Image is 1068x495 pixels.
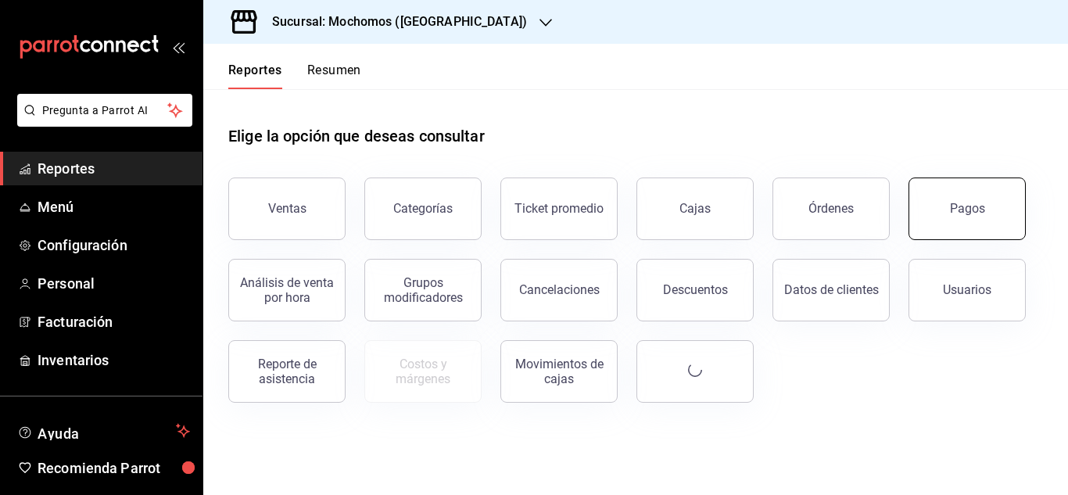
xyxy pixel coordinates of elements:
button: Ticket promedio [500,178,618,240]
div: Grupos modificadores [375,275,471,305]
a: Pregunta a Parrot AI [11,113,192,130]
span: Personal [38,273,190,294]
button: Análisis de venta por hora [228,259,346,321]
button: Pregunta a Parrot AI [17,94,192,127]
button: Descuentos [636,259,754,321]
div: navigation tabs [228,63,361,89]
button: Reportes [228,63,282,89]
div: Categorías [393,201,453,216]
h3: Sucursal: Mochomos ([GEOGRAPHIC_DATA]) [260,13,527,31]
div: Reporte de asistencia [238,357,335,386]
div: Descuentos [663,282,728,297]
span: Inventarios [38,350,190,371]
button: Grupos modificadores [364,259,482,321]
div: Órdenes [808,201,854,216]
span: Reportes [38,158,190,179]
button: Pagos [909,178,1026,240]
div: Pagos [950,201,985,216]
div: Movimientos de cajas [511,357,607,386]
button: Cancelaciones [500,259,618,321]
div: Usuarios [943,282,991,297]
div: Cajas [679,199,711,218]
span: Configuración [38,235,190,256]
a: Cajas [636,178,754,240]
div: Costos y márgenes [375,357,471,386]
div: Ventas [268,201,306,216]
button: Usuarios [909,259,1026,321]
button: Resumen [307,63,361,89]
span: Ayuda [38,421,170,440]
div: Cancelaciones [519,282,600,297]
button: Reporte de asistencia [228,340,346,403]
div: Análisis de venta por hora [238,275,335,305]
button: Órdenes [772,178,890,240]
span: Pregunta a Parrot AI [42,102,168,119]
button: open_drawer_menu [172,41,185,53]
h1: Elige la opción que deseas consultar [228,124,485,148]
button: Datos de clientes [772,259,890,321]
button: Movimientos de cajas [500,340,618,403]
span: Menú [38,196,190,217]
button: Categorías [364,178,482,240]
div: Datos de clientes [784,282,879,297]
span: Facturación [38,311,190,332]
button: Ventas [228,178,346,240]
div: Ticket promedio [514,201,604,216]
button: Contrata inventarios para ver este reporte [364,340,482,403]
span: Recomienda Parrot [38,457,190,479]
